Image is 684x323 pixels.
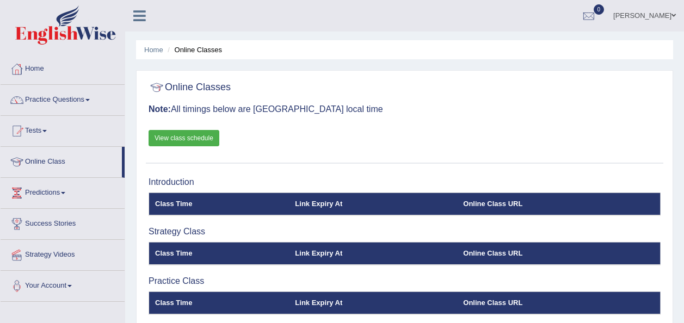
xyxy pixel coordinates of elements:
[1,271,125,298] a: Your Account
[289,192,457,215] th: Link Expiry At
[149,242,289,265] th: Class Time
[457,242,660,265] th: Online Class URL
[1,147,122,174] a: Online Class
[149,79,231,96] h2: Online Classes
[149,276,661,286] h3: Practice Class
[165,45,222,55] li: Online Classes
[149,104,171,114] b: Note:
[289,242,457,265] th: Link Expiry At
[149,227,661,237] h3: Strategy Class
[1,85,125,112] a: Practice Questions
[1,240,125,267] a: Strategy Videos
[149,104,661,114] h3: All timings below are [GEOGRAPHIC_DATA] local time
[594,4,605,15] span: 0
[1,54,125,81] a: Home
[149,192,289,215] th: Class Time
[1,116,125,143] a: Tests
[149,130,219,146] a: View class schedule
[1,209,125,236] a: Success Stories
[457,192,660,215] th: Online Class URL
[457,291,660,314] th: Online Class URL
[1,178,125,205] a: Predictions
[144,46,163,54] a: Home
[149,291,289,314] th: Class Time
[149,177,661,187] h3: Introduction
[289,291,457,314] th: Link Expiry At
